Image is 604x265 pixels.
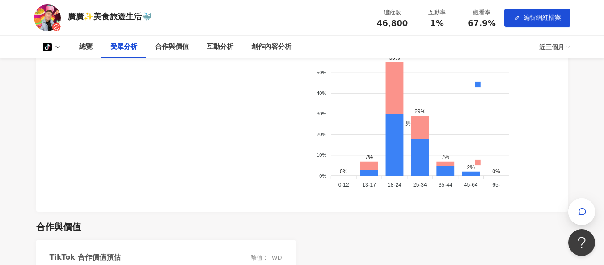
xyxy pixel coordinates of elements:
[317,132,326,137] tspan: 20%
[34,4,61,31] img: KOL Avatar
[338,182,349,188] tspan: 0-12
[79,42,93,52] div: 總覽
[317,90,326,96] tspan: 40%
[464,182,477,188] tspan: 45-64
[420,8,454,17] div: 互動率
[251,42,291,52] div: 創作內容分析
[50,252,121,262] div: TikTok 合作價值預估
[438,182,452,188] tspan: 35-44
[251,254,282,262] div: 幣值：TWD
[36,221,81,233] div: 合作與價值
[362,182,376,188] tspan: 13-17
[317,152,326,158] tspan: 10%
[317,111,326,116] tspan: 30%
[539,40,570,54] div: 近三個月
[524,14,561,21] span: 編輯網紅檔案
[388,182,401,188] tspan: 18-24
[468,19,495,28] span: 67.9%
[514,15,520,21] span: edit
[568,229,595,256] iframe: Help Scout Beacon - Open
[317,70,326,75] tspan: 50%
[377,18,408,28] span: 46,800
[207,42,233,52] div: 互動分析
[504,9,570,27] button: edit編輯網紅檔案
[319,173,326,179] tspan: 0%
[465,8,499,17] div: 觀看率
[376,8,410,17] div: 追蹤數
[399,120,416,127] span: 男性
[155,42,189,52] div: 合作與價值
[430,19,444,28] span: 1%
[110,42,137,52] div: 受眾分析
[68,11,152,22] div: 廣廣✨美食旅遊生活🐳
[492,182,500,188] tspan: 65-
[413,182,427,188] tspan: 25-34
